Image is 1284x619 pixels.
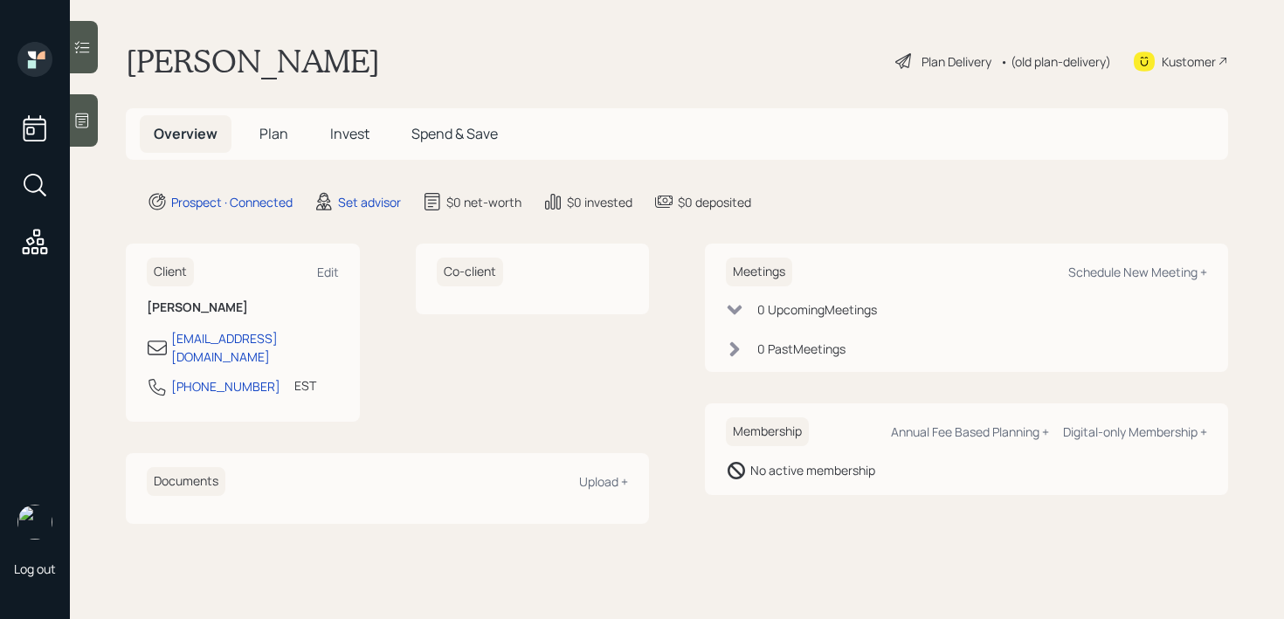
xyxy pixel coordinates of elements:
[126,42,380,80] h1: [PERSON_NAME]
[750,461,875,479] div: No active membership
[437,258,503,286] h6: Co-client
[678,193,751,211] div: $0 deposited
[411,124,498,143] span: Spend & Save
[154,124,217,143] span: Overview
[330,124,369,143] span: Invest
[171,193,293,211] div: Prospect · Connected
[446,193,521,211] div: $0 net-worth
[317,264,339,280] div: Edit
[171,329,339,366] div: [EMAIL_ADDRESS][DOMAIN_NAME]
[17,505,52,540] img: retirable_logo.png
[1000,52,1111,71] div: • (old plan-delivery)
[171,377,280,395] div: [PHONE_NUMBER]
[922,52,991,71] div: Plan Delivery
[891,423,1049,440] div: Annual Fee Based Planning +
[567,193,632,211] div: $0 invested
[338,193,401,211] div: Set advisor
[726,417,809,446] h6: Membership
[147,258,194,286] h6: Client
[147,300,339,315] h6: [PERSON_NAME]
[259,124,288,143] span: Plan
[14,561,56,577] div: Log out
[579,473,628,490] div: Upload +
[1162,52,1216,71] div: Kustomer
[726,258,792,286] h6: Meetings
[294,376,316,395] div: EST
[147,467,225,496] h6: Documents
[757,300,877,319] div: 0 Upcoming Meeting s
[1068,264,1207,280] div: Schedule New Meeting +
[1063,423,1207,440] div: Digital-only Membership +
[757,340,846,358] div: 0 Past Meeting s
